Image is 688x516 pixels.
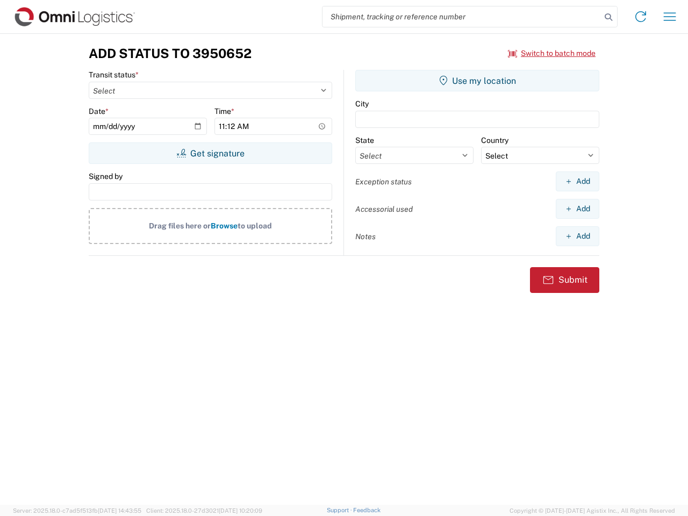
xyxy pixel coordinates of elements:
[89,171,123,181] label: Signed by
[89,106,109,116] label: Date
[322,6,601,27] input: Shipment, tracking or reference number
[481,135,508,145] label: Country
[327,507,354,513] a: Support
[510,506,675,515] span: Copyright © [DATE]-[DATE] Agistix Inc., All Rights Reserved
[211,221,238,230] span: Browse
[355,70,599,91] button: Use my location
[355,135,374,145] label: State
[13,507,141,514] span: Server: 2025.18.0-c7ad5f513fb
[146,507,262,514] span: Client: 2025.18.0-27d3021
[149,221,211,230] span: Drag files here or
[353,507,381,513] a: Feedback
[98,507,141,514] span: [DATE] 14:43:55
[89,70,139,80] label: Transit status
[556,199,599,219] button: Add
[355,177,412,187] label: Exception status
[355,204,413,214] label: Accessorial used
[556,226,599,246] button: Add
[556,171,599,191] button: Add
[214,106,234,116] label: Time
[238,221,272,230] span: to upload
[355,232,376,241] label: Notes
[89,46,252,61] h3: Add Status to 3950652
[219,507,262,514] span: [DATE] 10:20:09
[89,142,332,164] button: Get signature
[530,267,599,293] button: Submit
[508,45,596,62] button: Switch to batch mode
[355,99,369,109] label: City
